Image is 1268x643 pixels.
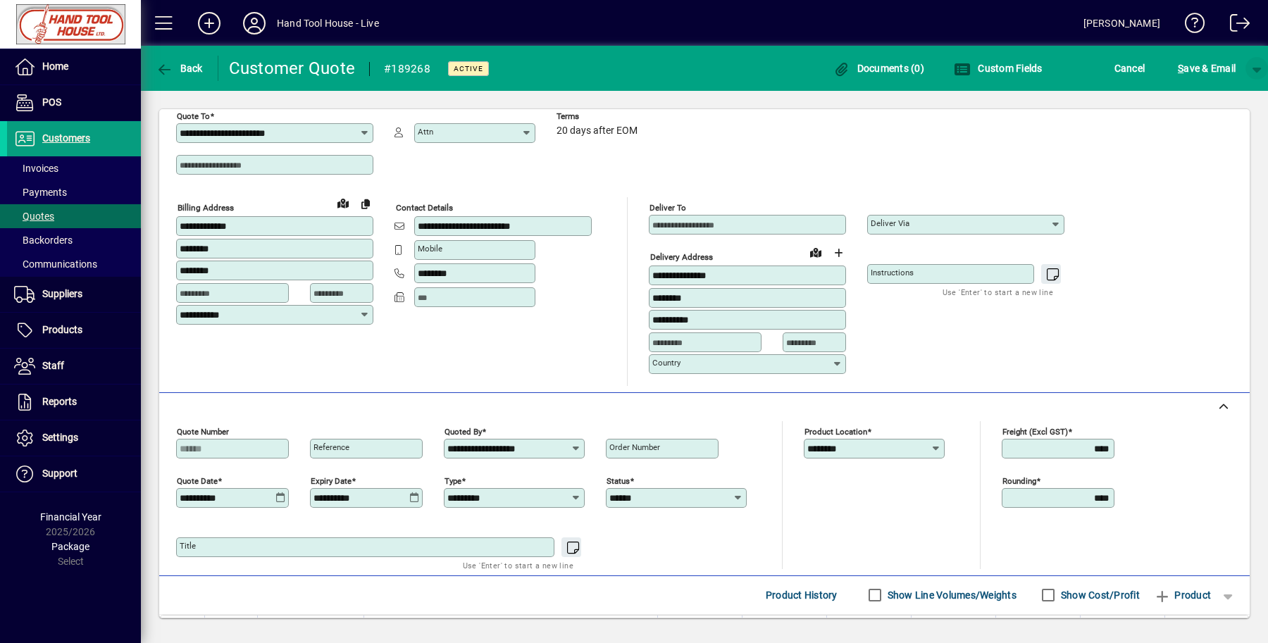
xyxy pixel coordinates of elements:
[42,96,61,108] span: POS
[14,211,54,222] span: Quotes
[313,442,349,452] mat-label: Reference
[804,241,827,263] a: View on map
[418,244,442,254] mat-label: Mobile
[14,235,73,246] span: Backorders
[14,258,97,270] span: Communications
[332,192,354,214] a: View on map
[141,56,218,81] app-page-header-button: Back
[7,277,141,312] a: Suppliers
[384,58,430,80] div: #189268
[954,63,1043,74] span: Custom Fields
[454,64,483,73] span: Active
[1147,582,1218,608] button: Product
[943,284,1053,300] mat-hint: Use 'Enter' to start a new line
[557,112,641,121] span: Terms
[607,475,630,485] mat-label: Status
[1111,56,1149,81] button: Cancel
[445,426,482,436] mat-label: Quoted by
[463,557,573,573] mat-hint: Use 'Enter' to start a new line
[42,132,90,144] span: Customers
[766,584,838,606] span: Product History
[649,203,686,213] mat-label: Deliver To
[871,268,914,277] mat-label: Instructions
[229,57,356,80] div: Customer Quote
[7,180,141,204] a: Payments
[42,288,82,299] span: Suppliers
[829,56,928,81] button: Documents (0)
[42,61,68,72] span: Home
[7,349,141,384] a: Staff
[885,588,1017,602] label: Show Line Volumes/Weights
[42,324,82,335] span: Products
[609,442,660,452] mat-label: Order number
[311,475,352,485] mat-label: Expiry date
[7,85,141,120] a: POS
[1178,57,1236,80] span: ave & Email
[177,426,229,436] mat-label: Quote number
[652,358,680,368] mat-label: Country
[354,192,377,215] button: Copy to Delivery address
[152,56,206,81] button: Back
[232,11,277,36] button: Profile
[177,475,218,485] mat-label: Quote date
[1154,584,1211,606] span: Product
[42,396,77,407] span: Reports
[51,541,89,552] span: Package
[1002,426,1068,436] mat-label: Freight (excl GST)
[1058,588,1140,602] label: Show Cost/Profit
[1219,3,1250,49] a: Logout
[760,582,843,608] button: Product History
[827,242,850,264] button: Choose address
[42,432,78,443] span: Settings
[7,252,141,276] a: Communications
[7,313,141,348] a: Products
[14,163,58,174] span: Invoices
[445,475,461,485] mat-label: Type
[1174,3,1205,49] a: Knowledge Base
[42,468,77,479] span: Support
[7,456,141,492] a: Support
[1083,12,1160,35] div: [PERSON_NAME]
[1171,56,1243,81] button: Save & Email
[156,63,203,74] span: Back
[14,187,67,198] span: Payments
[40,511,101,523] span: Financial Year
[177,111,210,121] mat-label: Quote To
[7,156,141,180] a: Invoices
[950,56,1046,81] button: Custom Fields
[418,127,433,137] mat-label: Attn
[1114,57,1145,80] span: Cancel
[833,63,924,74] span: Documents (0)
[557,125,638,137] span: 20 days after EOM
[277,12,379,35] div: Hand Tool House - Live
[187,11,232,36] button: Add
[1178,63,1183,74] span: S
[7,228,141,252] a: Backorders
[180,541,196,551] mat-label: Title
[7,204,141,228] a: Quotes
[7,49,141,85] a: Home
[7,420,141,456] a: Settings
[871,218,909,228] mat-label: Deliver via
[1002,475,1036,485] mat-label: Rounding
[7,385,141,420] a: Reports
[804,426,867,436] mat-label: Product location
[42,360,64,371] span: Staff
